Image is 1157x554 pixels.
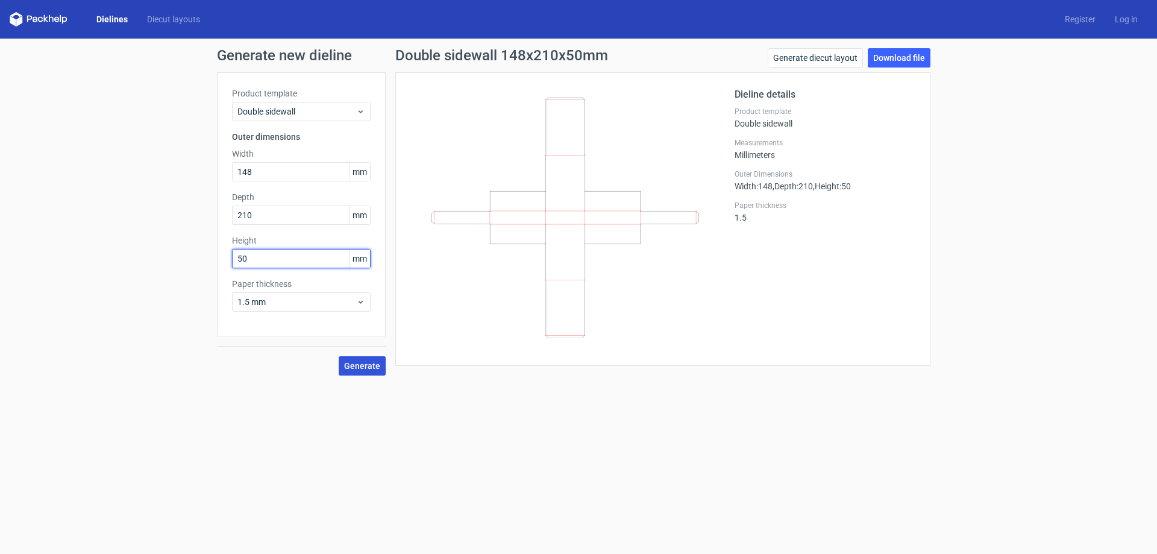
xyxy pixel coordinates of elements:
[395,48,608,63] h1: Double sidewall 148x210x50mm
[735,107,915,116] label: Product template
[735,107,915,128] div: Double sidewall
[735,138,915,148] label: Measurements
[735,181,773,191] span: Width : 148
[137,13,210,25] a: Diecut layouts
[344,362,380,370] span: Generate
[87,13,137,25] a: Dielines
[349,250,370,268] span: mm
[217,48,940,63] h1: Generate new dieline
[773,181,813,191] span: , Depth : 210
[868,48,930,68] a: Download file
[232,235,371,247] label: Height
[232,131,371,143] h3: Outer dimensions
[813,181,851,191] span: , Height : 50
[735,201,915,210] label: Paper thickness
[232,87,371,99] label: Product template
[232,278,371,290] label: Paper thickness
[735,87,915,102] h2: Dieline details
[349,163,370,181] span: mm
[237,296,356,308] span: 1.5 mm
[735,138,915,160] div: Millimeters
[768,48,863,68] a: Generate diecut layout
[735,169,915,179] label: Outer Dimensions
[1055,13,1105,25] a: Register
[237,105,356,118] span: Double sidewall
[1105,13,1147,25] a: Log in
[339,356,386,376] button: Generate
[735,201,915,222] div: 1.5
[349,206,370,224] span: mm
[232,148,371,160] label: Width
[232,191,371,203] label: Depth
